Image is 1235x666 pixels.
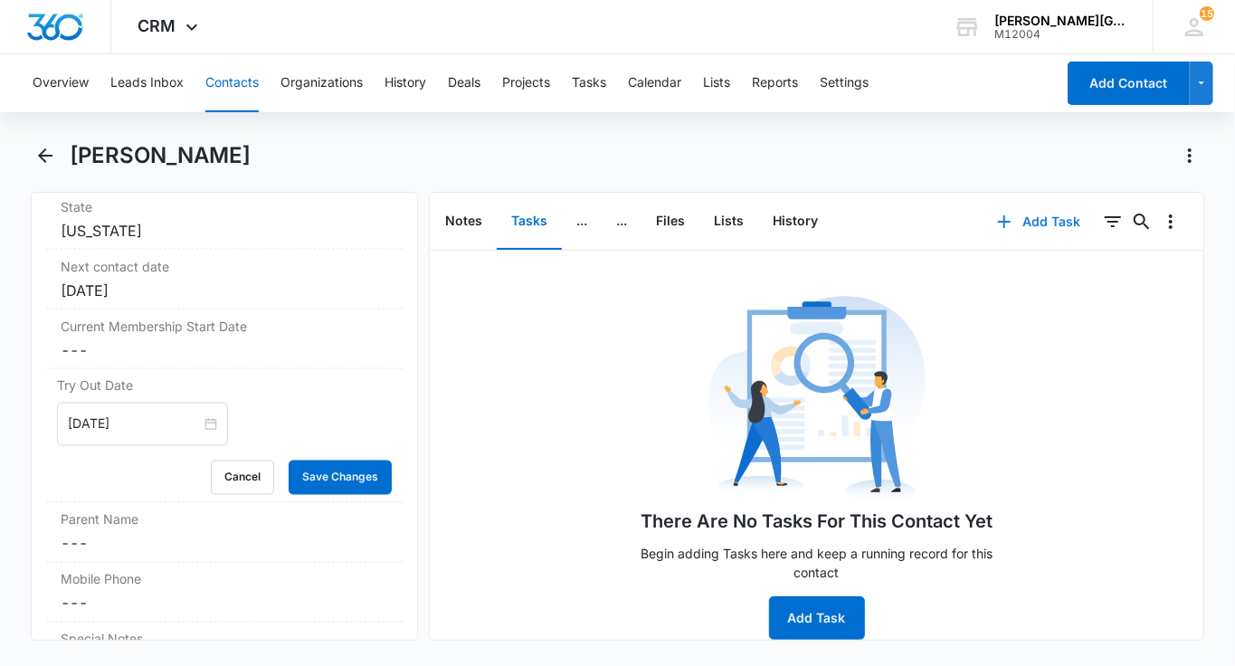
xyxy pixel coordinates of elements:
[1127,207,1156,236] button: Search...
[1068,62,1190,105] button: Add Contact
[752,54,798,112] button: Reports
[138,16,176,35] span: CRM
[46,503,403,563] div: Parent Name---
[769,596,865,640] button: Add Task
[708,290,926,508] img: No Data
[562,194,602,250] button: ...
[703,54,730,112] button: Lists
[385,54,426,112] button: History
[1200,6,1214,21] span: 15
[1098,207,1127,236] button: Filters
[110,54,184,112] button: Leads Inbox
[68,414,201,434] input: Oct 7, 2025
[46,190,403,250] div: State[US_STATE]
[70,142,251,169] h1: [PERSON_NAME]
[497,194,562,250] button: Tasks
[61,280,388,301] div: [DATE]
[205,54,259,112] button: Contacts
[57,376,392,395] label: Try Out Date
[33,54,89,112] button: Overview
[61,510,388,529] label: Parent Name
[61,339,388,361] dd: ---
[211,461,274,495] button: Cancel
[602,194,641,250] button: ...
[61,570,388,589] label: Mobile Phone
[699,194,758,250] button: Lists
[994,14,1126,28] div: account name
[61,220,388,242] div: [US_STATE]
[280,54,363,112] button: Organizations
[46,309,403,369] div: Current Membership Start Date---
[758,194,832,250] button: History
[994,28,1126,41] div: account id
[61,197,388,216] label: State
[1156,207,1185,236] button: Overflow Menu
[61,533,388,555] dd: ---
[61,630,388,649] label: Special Notes
[31,141,59,170] button: Back
[289,461,392,495] button: Save Changes
[431,194,497,250] button: Notes
[61,593,388,614] dd: ---
[627,544,1007,582] p: Begin adding Tasks here and keep a running record for this contact
[979,200,1098,243] button: Add Task
[502,54,550,112] button: Projects
[448,54,480,112] button: Deals
[1200,6,1214,21] div: notifications count
[1175,141,1204,170] button: Actions
[641,508,993,535] h1: There Are No Tasks For This Contact Yet
[46,250,403,309] div: Next contact date[DATE]
[572,54,606,112] button: Tasks
[820,54,869,112] button: Settings
[46,563,403,623] div: Mobile Phone---
[61,257,388,276] label: Next contact date
[628,54,681,112] button: Calendar
[641,194,699,250] button: Files
[61,317,388,336] label: Current Membership Start Date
